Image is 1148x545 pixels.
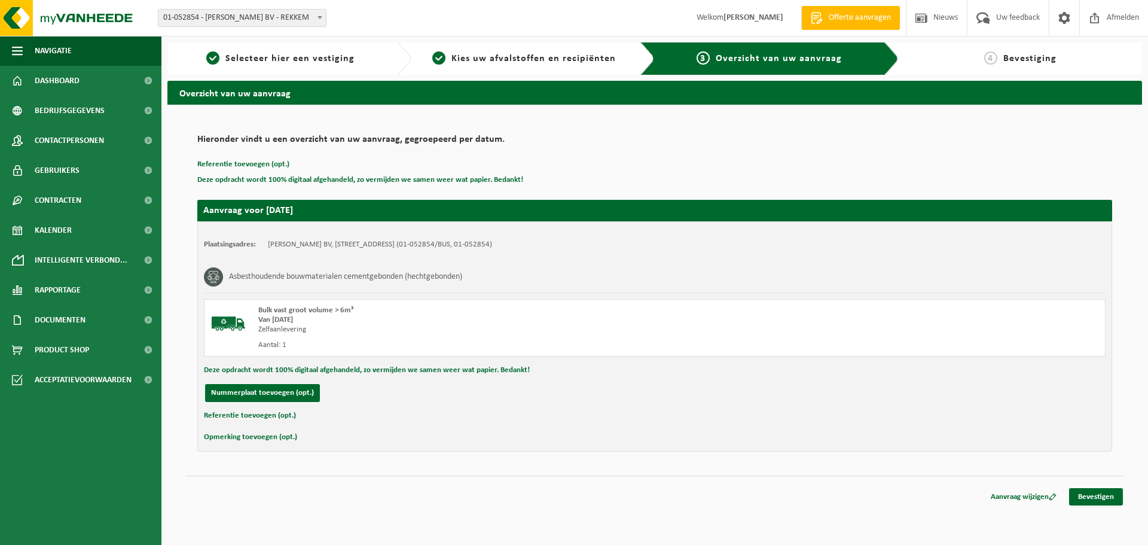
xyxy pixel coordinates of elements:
span: 4 [984,51,997,65]
span: Dashboard [35,66,80,96]
span: Selecteer hier een vestiging [225,54,355,63]
span: Acceptatievoorwaarden [35,365,132,395]
a: 2Kies uw afvalstoffen en recipiënten [417,51,631,66]
strong: Aanvraag voor [DATE] [203,206,293,215]
span: Product Shop [35,335,89,365]
button: Referentie toevoegen (opt.) [197,157,289,172]
span: Bevestiging [1003,54,1057,63]
span: Rapportage [35,275,81,305]
span: Intelligente verbond... [35,245,127,275]
strong: Plaatsingsadres: [204,240,256,248]
td: [PERSON_NAME] BV, [STREET_ADDRESS] (01-052854/BUS, 01-052854) [268,240,492,249]
div: Zelfaanlevering [258,325,703,334]
span: Kalender [35,215,72,245]
span: Contactpersonen [35,126,104,156]
span: 1 [206,51,219,65]
span: 3 [697,51,710,65]
span: Documenten [35,305,86,335]
a: 1Selecteer hier een vestiging [173,51,387,66]
button: Referentie toevoegen (opt.) [204,408,296,424]
strong: Van [DATE] [258,316,293,324]
span: 2 [432,51,445,65]
button: Opmerking toevoegen (opt.) [204,430,297,445]
span: Contracten [35,185,81,215]
a: Offerte aanvragen [801,6,900,30]
img: BL-SO-LV.png [210,306,246,342]
h3: Asbesthoudende bouwmaterialen cementgebonden (hechtgebonden) [229,267,462,287]
h2: Overzicht van uw aanvraag [167,81,1142,104]
span: Bulk vast groot volume > 6m³ [258,306,353,314]
a: Bevestigen [1069,488,1123,506]
h2: Hieronder vindt u een overzicht van uw aanvraag, gegroepeerd per datum. [197,135,1112,151]
span: Gebruikers [35,156,80,185]
span: Navigatie [35,36,72,66]
strong: [PERSON_NAME] [723,13,783,22]
span: Offerte aanvragen [826,12,894,24]
span: 01-052854 - LAPERE PATRICK BV - REKKEM [158,10,326,26]
span: Overzicht van uw aanvraag [716,54,842,63]
a: Aanvraag wijzigen [982,488,1065,506]
span: Kies uw afvalstoffen en recipiënten [451,54,616,63]
span: 01-052854 - LAPERE PATRICK BV - REKKEM [158,9,326,27]
button: Deze opdracht wordt 100% digitaal afgehandeld, zo vermijden we samen weer wat papier. Bedankt! [197,172,523,188]
button: Nummerplaat toevoegen (opt.) [205,384,320,402]
button: Deze opdracht wordt 100% digitaal afgehandeld, zo vermijden we samen weer wat papier. Bedankt! [204,363,530,378]
span: Bedrijfsgegevens [35,96,105,126]
div: Aantal: 1 [258,340,703,350]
